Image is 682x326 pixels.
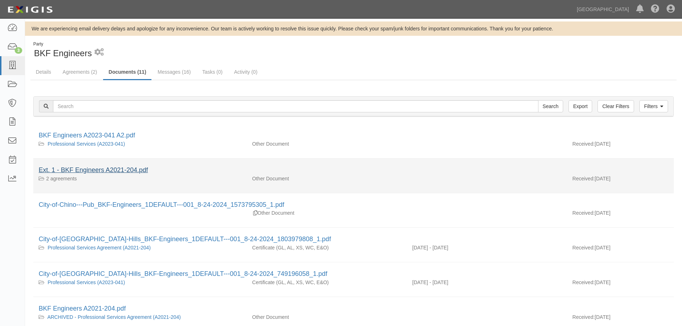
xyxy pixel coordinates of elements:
[197,65,228,79] a: Tasks (0)
[572,313,595,321] p: Received:
[30,65,57,79] a: Details
[247,279,407,286] div: General Liability Auto Liability Excess/Umbrella Liability Workers Compensation/Employers Liabili...
[247,175,407,182] div: Other Document
[34,48,92,58] span: BKF Engineers
[57,65,102,79] a: Agreements (2)
[53,100,538,112] input: Search
[567,244,674,255] div: [DATE]
[39,175,241,182] div: Professional Services Agreement (A2021-204) Professional Services (A2023-041)
[407,279,567,286] div: Effective 09/01/2024 - Expiration 09/01/2025
[598,100,634,112] a: Clear Filters
[39,131,668,140] div: BKF Engineers A2023-041 A2.pdf
[407,209,567,210] div: Effective - Expiration
[39,166,148,174] a: Ext. 1 - BKF Engineers A2021-204.pdf
[39,313,241,321] div: ARCHIVED - Professional Services Agreement (A2021-204)
[567,279,674,289] div: [DATE]
[15,47,22,54] div: 3
[39,304,668,313] div: BKF Engineers A2021-204.pdf
[573,2,633,16] a: [GEOGRAPHIC_DATA]
[39,270,327,277] a: City-of-[GEOGRAPHIC_DATA]-Hills_BKF-Engineers_1DEFAULT---001_8-24-2024_749196058_1.pdf
[39,200,668,210] div: City-of-Chino---Pub_BKF-Engineers_1DEFAULT---001_8-24-2024_1573795305_1.pdf
[48,245,151,250] a: Professional Services Agreement (A2021-204)
[247,140,407,147] div: Other Document
[572,279,595,286] p: Received:
[39,279,241,286] div: Professional Services (A2023-041)
[39,201,284,208] a: City-of-Chino---Pub_BKF-Engineers_1DEFAULT---001_8-24-2024_1573795305_1.pdf
[39,132,135,139] a: BKF Engineers A2023-041 A2.pdf
[103,65,151,80] a: Documents (11)
[567,140,674,151] div: [DATE]
[572,209,595,216] p: Received:
[247,209,407,216] div: Other Document
[5,3,55,16] img: logo-5460c22ac91f19d4615b14bd174203de0afe785f0fc80cf4dbbc73dc1793850b.png
[152,65,196,79] a: Messages (16)
[39,305,126,312] a: BKF Engineers A2021-204.pdf
[229,65,263,79] a: Activity (0)
[25,25,682,32] div: We are experiencing email delivery delays and apologize for any inconvenience. Our team is active...
[639,100,668,112] a: Filters
[567,175,674,186] div: [DATE]
[39,166,668,175] div: Ext. 1 - BKF Engineers A2021-204.pdf
[651,5,659,14] i: Help Center - Complianz
[39,140,241,147] div: Professional Services (A2023-041)
[48,141,125,147] a: Professional Services (A2023-041)
[33,41,92,47] div: Party
[48,279,125,285] a: Professional Services (A2023-041)
[572,140,595,147] p: Received:
[247,244,407,251] div: General Liability Auto Liability Excess/Umbrella Liability Workers Compensation/Employers Liabili...
[407,140,567,141] div: Effective - Expiration
[567,313,674,324] div: [DATE]
[407,244,567,251] div: Effective 09/01/2024 - Expiration 09/01/2025
[47,314,181,320] a: ARCHIVED - Professional Services Agreement (A2021-204)
[39,269,668,279] div: City-of-Chino-Hills_BKF-Engineers_1DEFAULT---001_8-24-2024_749196058_1.pdf
[95,49,104,56] i: 1 scheduled workflow
[39,235,668,244] div: City-of-Chino-Hills_BKF-Engineers_1DEFAULT---001_8-24-2024_1803979808_1.pdf
[253,209,257,216] div: Duplicate
[572,175,595,182] p: Received:
[30,41,348,59] div: BKF Engineers
[247,313,407,321] div: Other Document
[538,100,563,112] input: Search
[569,100,592,112] a: Export
[39,244,241,251] div: Professional Services Agreement (A2021-204)
[572,244,595,251] p: Received:
[567,209,674,220] div: [DATE]
[39,235,331,243] a: City-of-[GEOGRAPHIC_DATA]-Hills_BKF-Engineers_1DEFAULT---001_8-24-2024_1803979808_1.pdf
